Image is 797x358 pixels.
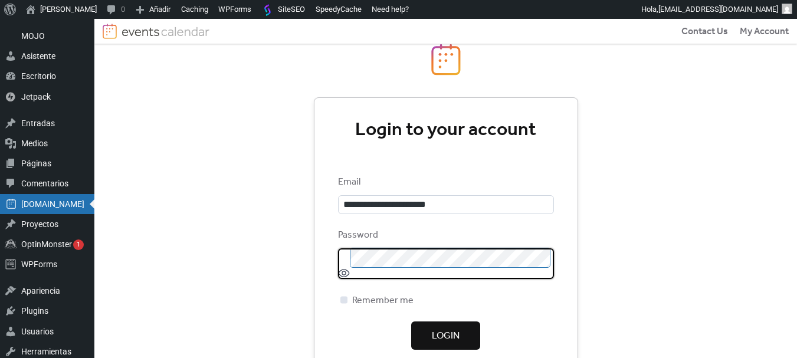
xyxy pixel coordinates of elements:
span: 1 [77,241,80,248]
span: Contact Us [681,25,728,39]
button: Login [411,321,480,350]
div: Login to your account [338,119,554,142]
span: Remember me [352,294,414,308]
img: logo [431,44,461,75]
img: logotype [122,24,210,39]
div: Password [338,228,552,242]
a: Contact Us [681,24,728,38]
img: logo [103,24,117,39]
a: My Account [740,24,789,38]
span: My Account [740,25,789,39]
span: Login [432,329,460,343]
div: Email [338,175,552,189]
